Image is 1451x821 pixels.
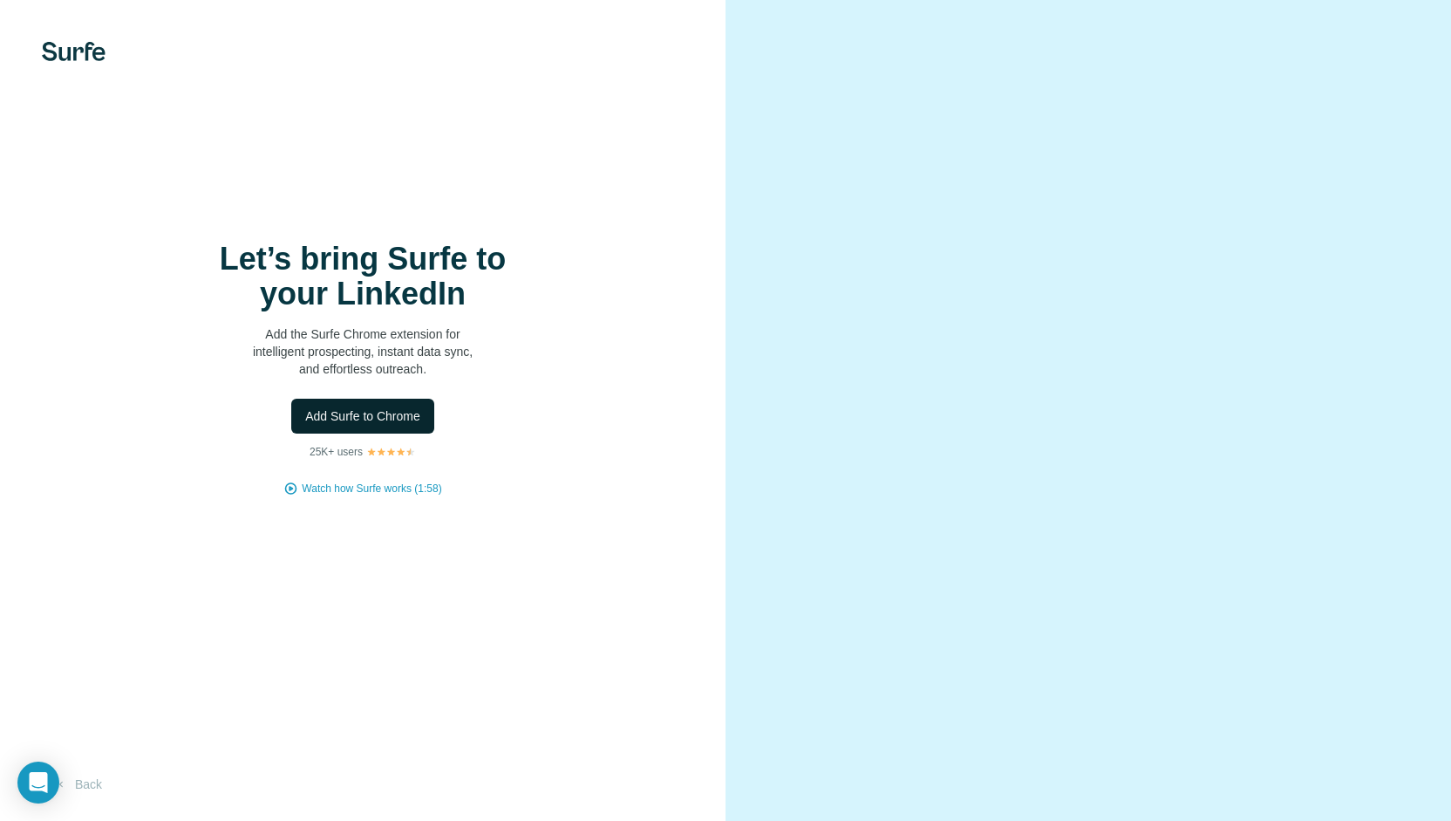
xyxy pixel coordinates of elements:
[366,447,416,457] img: Rating Stars
[17,762,59,804] div: Open Intercom Messenger
[291,399,434,434] button: Add Surfe to Chrome
[42,769,114,800] button: Back
[305,407,420,425] span: Add Surfe to Chrome
[302,481,441,496] button: Watch how Surfe works (1:58)
[188,325,537,378] p: Add the Surfe Chrome extension for intelligent prospecting, instant data sync, and effortless out...
[188,242,537,311] h1: Let’s bring Surfe to your LinkedIn
[310,444,363,460] p: 25K+ users
[42,42,106,61] img: Surfe's logo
